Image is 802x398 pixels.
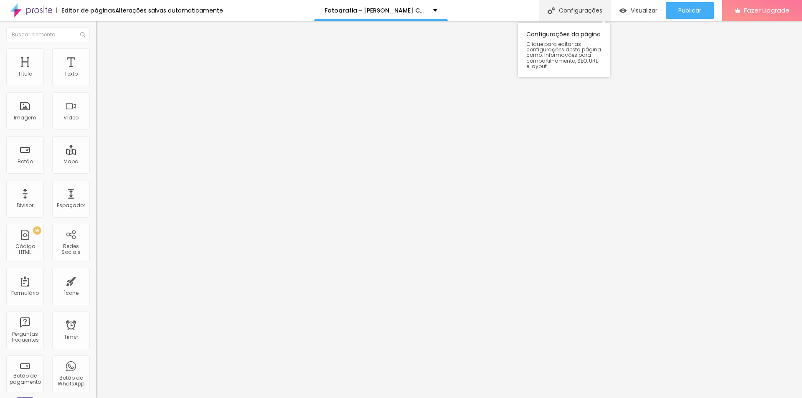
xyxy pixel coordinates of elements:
[57,203,85,208] div: Espaçador
[8,331,41,343] div: Perguntas frequentes
[518,23,610,77] div: Configurações da página
[8,373,41,385] div: Botão de pagamento
[11,290,39,296] div: Formulário
[744,7,789,14] span: Fazer Upgrade
[63,159,79,165] div: Mapa
[17,203,33,208] div: Divisor
[14,115,36,121] div: Imagem
[666,2,714,19] button: Publicar
[678,7,701,14] span: Publicar
[63,115,79,121] div: Vídeo
[325,8,427,13] p: Fotografia - [PERSON_NAME] Corporativo
[8,243,41,256] div: Código HTML
[18,159,33,165] div: Botão
[619,7,627,14] img: view-1.svg
[18,71,32,77] div: Título
[631,7,657,14] span: Visualizar
[64,71,78,77] div: Texto
[548,7,555,14] img: Icone
[6,27,90,42] input: Buscar elemento
[56,8,115,13] div: Editor de páginas
[115,8,223,13] div: Alterações salvas automaticamente
[526,41,601,69] span: Clique para editar as configurações desta página como: Informações para compartilhamento, SEO, UR...
[64,290,79,296] div: Ícone
[64,334,78,340] div: Timer
[96,21,802,398] iframe: Editor
[54,243,87,256] div: Redes Sociais
[54,375,87,387] div: Botão do WhatsApp
[611,2,666,19] button: Visualizar
[80,32,85,37] img: Icone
